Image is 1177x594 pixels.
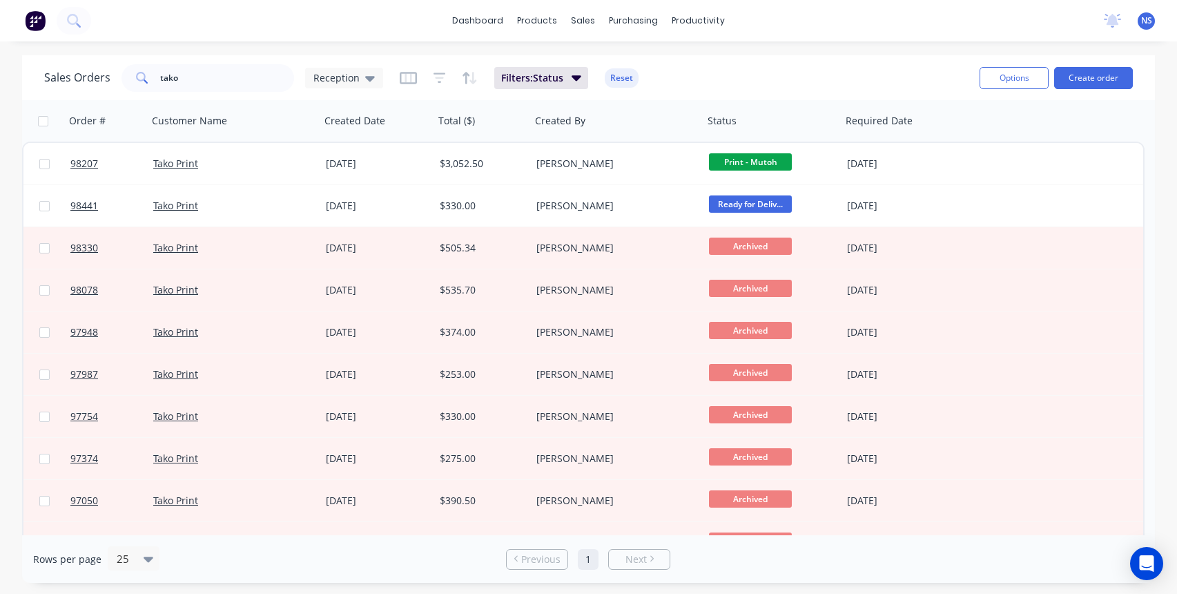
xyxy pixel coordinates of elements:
div: productivity [665,10,732,31]
span: 98207 [70,157,98,171]
div: [DATE] [847,241,957,255]
span: Next [625,553,647,566]
div: [DATE] [847,410,957,423]
a: 97987 [70,354,153,395]
button: Filters:Status [494,67,588,89]
span: NS [1141,15,1152,27]
span: 98078 [70,283,98,297]
span: 97374 [70,452,98,466]
a: Previous page [507,553,567,566]
span: Previous [521,553,561,566]
div: [DATE] [326,157,429,171]
div: [DATE] [326,367,429,381]
div: Customer Name [152,114,227,128]
span: Print - Mutoh [709,153,792,171]
div: [PERSON_NAME] [536,367,690,381]
div: sales [564,10,602,31]
a: Next page [609,553,670,566]
span: 97050 [70,494,98,508]
div: [DATE] [847,199,957,213]
a: 98330 [70,227,153,269]
a: Tako Print [153,241,198,254]
div: [DATE] [847,325,957,339]
h1: Sales Orders [44,71,110,84]
ul: Pagination [500,549,676,570]
a: dashboard [445,10,510,31]
a: Tako Print [153,367,198,381]
span: Archived [709,533,792,550]
div: $253.00 [440,367,521,381]
span: Archived [709,238,792,255]
div: [DATE] [326,452,429,466]
a: 97754 [70,396,153,437]
div: [PERSON_NAME] [536,199,690,213]
a: 97079 [70,522,153,564]
div: $330.00 [440,410,521,423]
span: 98330 [70,241,98,255]
div: [PERSON_NAME] [536,452,690,466]
div: [PERSON_NAME] [536,410,690,423]
div: [DATE] [847,367,957,381]
div: Status [708,114,737,128]
div: [PERSON_NAME] [536,283,690,297]
span: Archived [709,448,792,466]
a: 98078 [70,269,153,311]
a: Tako Print [153,452,198,465]
div: Created By [535,114,585,128]
span: Archived [709,490,792,508]
div: [DATE] [326,241,429,255]
a: Tako Print [153,410,198,423]
span: 97754 [70,410,98,423]
span: 97987 [70,367,98,381]
div: [DATE] [326,199,429,213]
a: Tako Print [153,199,198,212]
a: Tako Print [153,157,198,170]
img: Factory [25,10,46,31]
span: Filters: Status [501,71,563,85]
a: 98207 [70,143,153,184]
a: Tako Print [153,325,198,338]
span: Archived [709,406,792,423]
a: Tako Print [153,283,198,296]
div: [DATE] [847,452,957,466]
div: [DATE] [847,157,957,171]
input: Search... [160,64,295,92]
span: Reception [313,70,360,85]
a: 97050 [70,480,153,521]
div: $374.00 [440,325,521,339]
div: $505.34 [440,241,521,255]
button: Reset [605,68,639,88]
div: Required Date [846,114,913,128]
button: Create order [1054,67,1133,89]
div: $390.50 [440,494,521,508]
div: [PERSON_NAME] [536,241,690,255]
div: Open Intercom Messenger [1130,547,1163,580]
div: $275.00 [440,452,521,466]
a: Tako Print [153,494,198,507]
div: [DATE] [847,283,957,297]
div: products [510,10,564,31]
span: Archived [709,322,792,339]
span: 98441 [70,199,98,213]
div: $330.00 [440,199,521,213]
a: 97948 [70,312,153,353]
div: [PERSON_NAME] [536,157,690,171]
div: [DATE] [326,325,429,339]
div: Order # [69,114,106,128]
div: purchasing [602,10,665,31]
a: 98441 [70,185,153,227]
span: Rows per page [33,553,101,566]
div: [DATE] [326,410,429,423]
div: [PERSON_NAME] [536,494,690,508]
button: Options [980,67,1049,89]
div: $535.70 [440,283,521,297]
div: [DATE] [847,494,957,508]
span: 97948 [70,325,98,339]
span: Archived [709,280,792,297]
div: [PERSON_NAME] [536,325,690,339]
div: $3,052.50 [440,157,521,171]
div: [DATE] [326,283,429,297]
span: Archived [709,364,792,381]
a: 97374 [70,438,153,479]
a: Page 1 is your current page [578,549,599,570]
